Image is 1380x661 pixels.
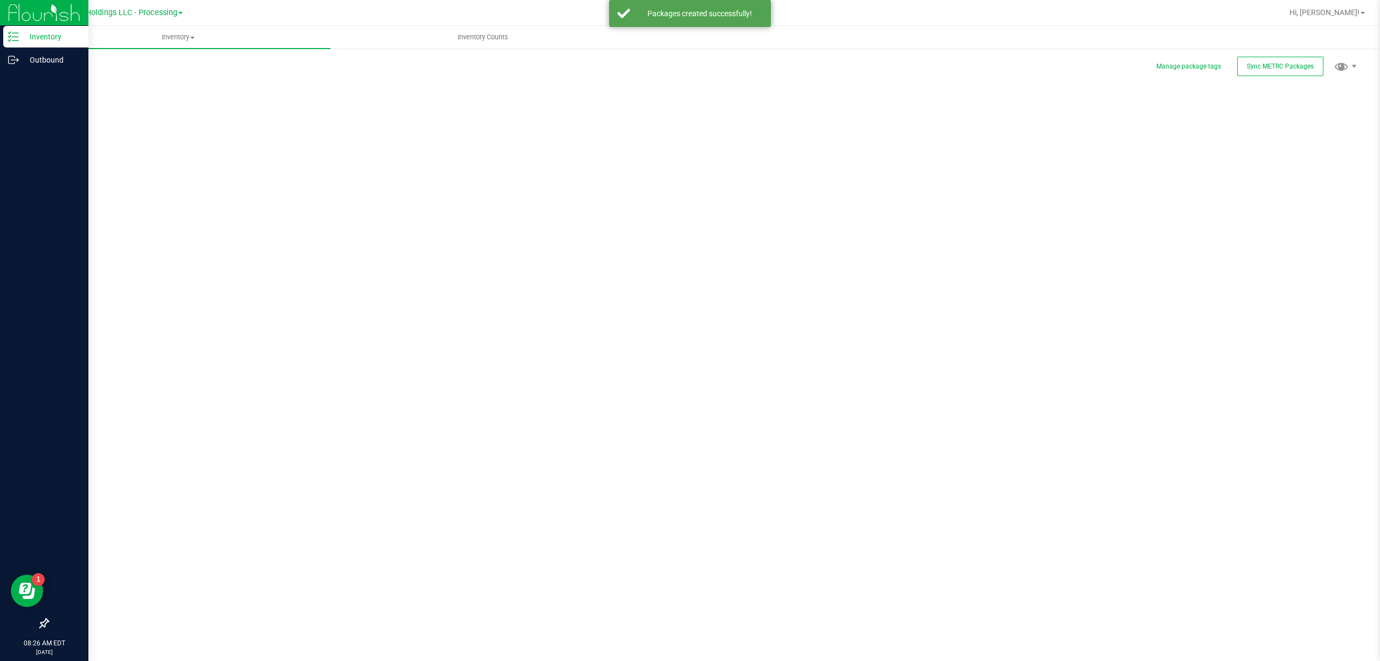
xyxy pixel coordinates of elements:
[1247,63,1314,70] span: Sync METRC Packages
[5,648,84,656] p: [DATE]
[1289,8,1360,17] span: Hi, [PERSON_NAME]!
[11,575,43,607] iframe: Resource center
[32,573,45,586] iframe: Resource center unread badge
[5,638,84,648] p: 08:26 AM EDT
[8,31,19,42] inline-svg: Inventory
[19,53,84,66] p: Outbound
[1237,57,1323,76] button: Sync METRC Packages
[330,26,635,49] a: Inventory Counts
[1156,62,1221,71] button: Manage package tags
[19,30,84,43] p: Inventory
[37,8,177,17] span: Riviera Creek Holdings LLC - Processing
[26,26,330,49] a: Inventory
[8,54,19,65] inline-svg: Outbound
[636,8,763,19] div: Packages created successfully!
[443,32,523,42] span: Inventory Counts
[26,32,330,42] span: Inventory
